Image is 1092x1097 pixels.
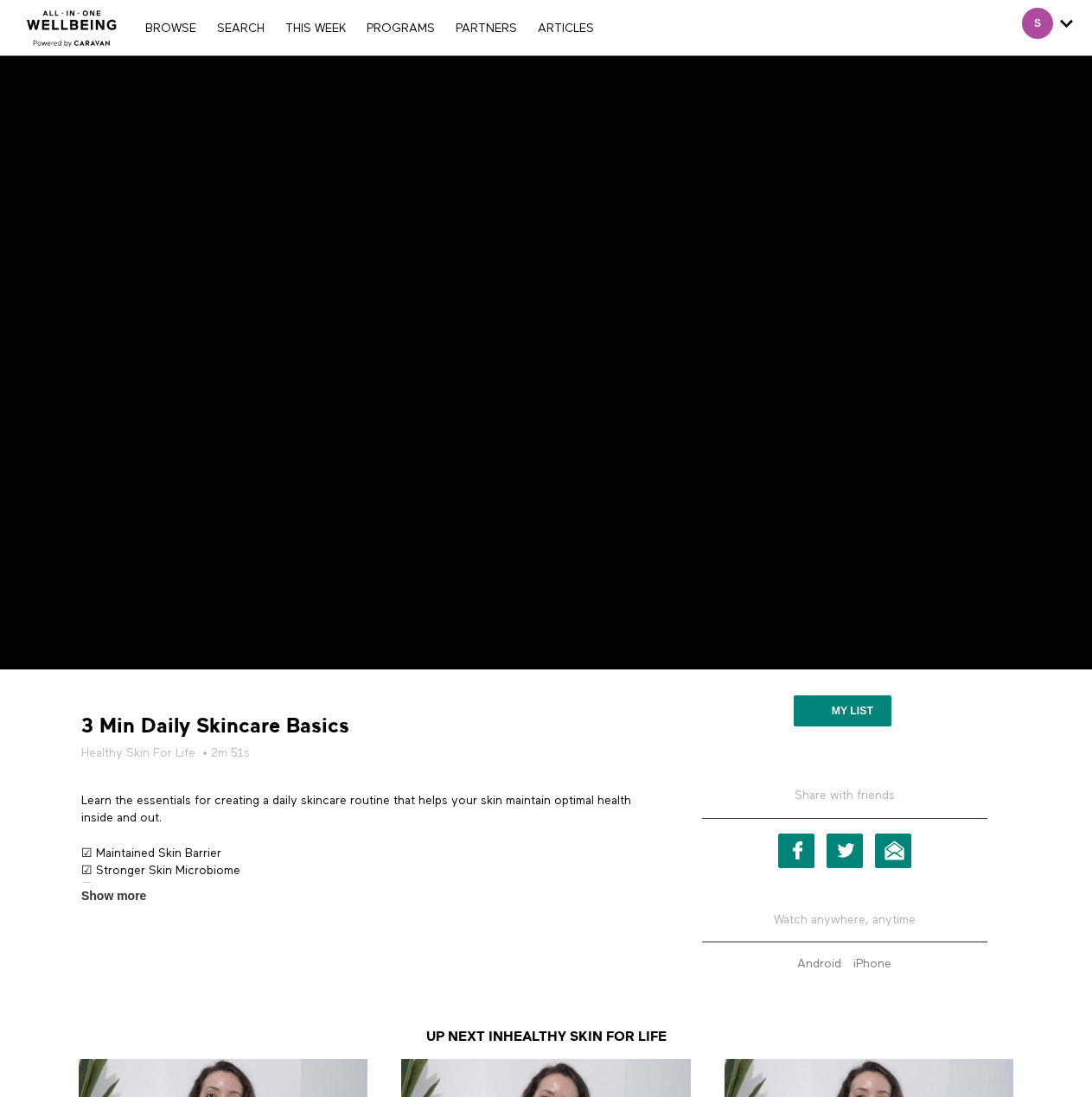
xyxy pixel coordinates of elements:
a: THIS WEEK [277,22,354,35]
a: Twitter [827,834,863,868]
a: Browse [137,22,205,35]
p: ☑ Maintained Skin Barrier ☑ Stronger Skin Microbiome ☑ Boosted Skincare Routine [81,845,653,897]
h5: • 2m 51s [81,745,653,762]
a: Healthy Skin For Life [81,745,195,762]
strong: 3 Min Daily Skincare Basics [81,713,349,739]
a: Facebook [778,834,814,868]
a: Search [208,22,273,35]
p: Learn the essentials for creating a daily skincare routine that helps your skin maintain optimal ... [81,792,653,828]
strong: Android [797,958,841,970]
a: PARTNERS [447,22,526,35]
strong: iPhone [853,958,891,970]
button: My list [794,695,891,726]
a: Android [793,958,846,970]
h5: Watch anywhere, anytime [702,898,987,942]
a: iPhone [849,958,896,970]
a: Email [875,834,911,868]
a: ARTICLES [529,22,603,35]
h5: Share with friends [702,787,987,818]
nav: Primary [137,19,602,36]
a: PROGRAMS [358,22,444,35]
a: Healthy Skin For Life [503,1029,667,1044]
span: Show more [81,887,146,905]
h3: Up Next in [68,1028,1024,1046]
